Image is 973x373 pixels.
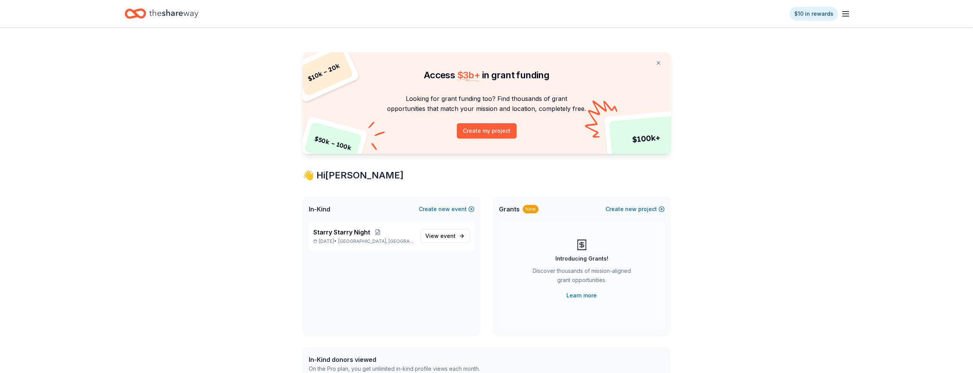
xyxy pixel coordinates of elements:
a: View event [420,229,470,243]
div: New [523,205,538,213]
div: In-Kind donors viewed [309,355,480,364]
span: $ 3b + [457,69,480,81]
a: Learn more [566,291,597,300]
p: Looking for grant funding too? Find thousands of grant opportunities that match your mission and ... [312,94,662,114]
div: Introducing Grants! [555,254,608,263]
span: Starry Starry Night [313,228,370,237]
span: View [425,231,456,241]
a: Home [125,5,198,23]
div: 👋 Hi [PERSON_NAME] [303,169,671,182]
button: Createnewevent [419,205,474,214]
span: event [440,233,456,239]
span: [GEOGRAPHIC_DATA], [GEOGRAPHIC_DATA] [338,238,414,244]
span: Access in grant funding [424,69,549,81]
span: In-Kind [309,205,330,214]
span: Grants [499,205,520,214]
div: $ 10k – 20k [294,48,354,97]
span: new [438,205,450,214]
div: Discover thousands of mission-aligned grant opportunities. [530,266,634,288]
button: Create my project [457,123,517,139]
a: $10 in rewards [790,7,838,21]
p: [DATE] • [313,238,414,244]
button: Createnewproject [606,205,665,214]
span: new [625,205,637,214]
